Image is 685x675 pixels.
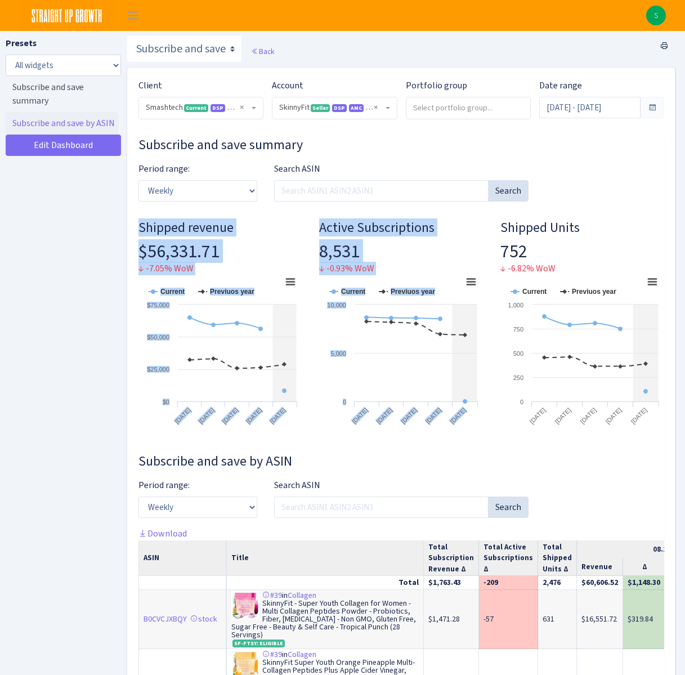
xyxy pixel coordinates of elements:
[528,406,547,425] text: [DATE]
[424,590,479,649] td: $1,471.28
[332,104,347,112] span: DSP
[406,97,530,118] input: Select portfolio group...
[400,406,418,425] text: [DATE]
[341,288,365,296] tspan: Current
[184,104,208,112] span: Current
[146,102,249,113] span: Smashtech <span class="badge badge-success">Current</span><span class="badge badge-primary">DSP</...
[232,640,285,647] span: SF-FTSY: ELIGIBLE
[138,528,187,539] a: Download
[623,576,666,590] td: $1,148.30
[138,137,664,153] h3: Widget #33
[138,79,162,92] label: Client
[328,302,347,309] text: 10,000
[274,479,320,492] label: Search ASIN
[553,406,572,425] text: [DATE]
[319,220,483,236] h4: Active Subscriptions
[538,540,577,576] th: Total Shipped Units Δ
[211,104,225,112] span: DSP
[173,406,192,425] text: [DATE]
[513,350,523,357] text: 500
[577,576,623,590] td: $60,606.52
[240,102,244,113] span: Remove all items
[138,162,190,176] label: Period range:
[6,135,121,156] a: Edit Dashboard
[375,406,394,425] text: [DATE]
[513,326,523,333] text: 750
[147,366,169,373] text: $25,000
[513,374,523,381] text: 250
[227,576,424,590] td: Total
[522,288,547,296] tspan: Current
[500,240,664,262] h2: 752
[646,6,666,25] a: S
[374,102,378,113] span: Remove all items
[119,6,147,25] button: Toggle navigation
[343,399,346,405] text: 0
[538,590,577,649] td: 631
[520,399,523,405] text: 0
[406,79,467,92] label: Portfolio group
[623,558,666,576] th: Δ
[577,590,623,649] td: $16,551.72
[577,558,623,576] th: Revenue
[572,288,616,296] tspan: Previuos year
[147,334,169,341] text: $50,000
[623,590,666,649] td: $319.84
[160,288,185,296] tspan: Current
[449,406,468,425] text: [DATE]
[221,406,240,425] text: [DATE]
[311,104,330,112] span: Seller
[139,97,263,119] span: Smashtech <span class="badge badge-success">Current</span><span class="badge badge-primary">DSP</...
[138,262,194,274] span: ↓ -7.05% WoW
[391,288,435,296] tspan: Previuos year
[646,6,666,25] img: Sarah Smashtech
[147,302,169,309] text: $75,000
[139,540,227,576] th: ASIN
[197,406,216,425] text: [DATE]
[272,97,396,119] span: SkinnyFit <span class="badge badge-success">Seller</span><span class="badge badge-primary">DSP</s...
[268,406,287,425] text: [DATE]
[488,497,529,518] button: Search
[538,576,577,590] td: 2,476
[479,576,538,590] td: -209
[604,406,623,425] text: [DATE]
[288,590,316,601] a: Collagen
[272,79,303,92] label: Account
[245,406,263,425] text: [DATE]
[6,112,118,135] a: Subscribe and save by ASIN
[319,262,374,274] span: ↓ -0.93% WoW
[424,540,479,576] th: Total Subscription Revenue Δ
[262,649,282,660] a: #39
[274,180,489,202] input: Search ASIN1 ASIN2 ASIN3
[138,240,302,262] h2: $56,331.71
[500,262,556,274] span: ↓ -6.82% WoW
[424,406,443,425] text: [DATE]
[138,453,664,470] h3: Widget #34
[274,497,489,518] input: Search ASIN1 ASIN2 ASIN3
[349,104,364,112] span: AMC
[424,576,479,590] td: $1,763.43
[210,288,254,296] tspan: Previuos year
[138,220,302,236] h4: Shipped revenue
[163,399,169,405] text: $0
[6,37,37,50] label: Presets
[190,614,217,624] a: stock
[227,590,424,649] td: in SkinnyFit - Super Youth Collagen for Women - Multi Collagen Peptides Powder - Probiotics, Fibe...
[539,79,582,92] label: Date range
[331,350,347,357] text: 5,000
[279,102,383,113] span: SkinnyFit <span class="badge badge-success">Seller</span><span class="badge badge-primary">DSP</s...
[351,406,369,425] text: [DATE]
[227,104,242,112] span: AMC
[274,162,320,176] label: Search ASIN
[629,406,648,425] text: [DATE]
[579,406,597,425] text: [DATE]
[288,649,316,660] a: Collagen
[508,302,523,309] text: 1,000
[6,76,118,112] a: Subscribe and save summary
[500,220,664,236] h4: Shipped Units
[251,46,274,56] a: Back
[488,180,529,202] button: Search
[262,590,282,601] a: #39
[144,614,187,624] a: B0CVCJXBQY
[479,590,538,649] td: -57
